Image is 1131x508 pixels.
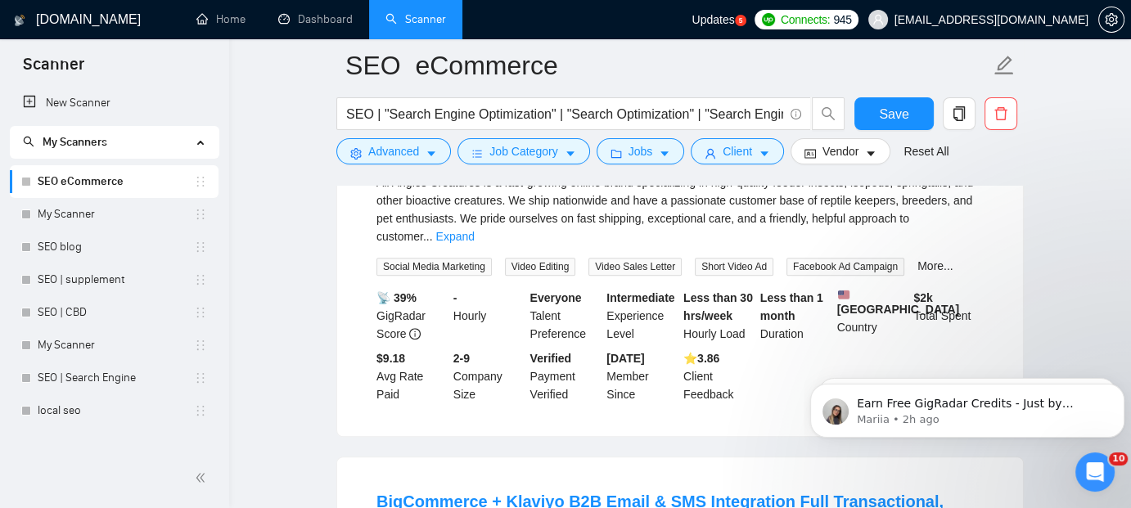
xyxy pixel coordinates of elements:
[879,104,908,124] span: Save
[705,147,716,160] span: user
[659,147,670,160] span: caret-down
[43,135,107,149] span: My Scanners
[760,291,823,322] b: Less than 1 month
[692,13,734,26] span: Updates
[11,7,42,38] button: go back
[565,147,576,160] span: caret-down
[629,142,653,160] span: Jobs
[683,291,753,322] b: Less than 30 hrs/week
[194,339,207,352] span: holder
[194,404,207,417] span: holder
[38,329,194,362] a: My Scanner
[854,97,934,130] button: Save
[376,258,492,276] span: Social Media Marketing
[680,289,757,343] div: Hourly Load
[194,273,207,286] span: holder
[994,55,1015,76] span: edit
[373,289,450,343] div: GigRadar Score
[345,45,990,86] input: Scanner name...
[606,352,644,365] b: [DATE]
[38,296,194,329] a: SEO | CBD
[10,165,219,198] li: SEO eCommerce
[23,87,205,119] a: New Scanner
[872,14,884,25] span: user
[1098,13,1124,26] a: setting
[781,11,830,29] span: Connects:
[527,289,604,343] div: Talent Preference
[38,165,194,198] a: SEO eCommerce
[43,317,238,334] div: Can I apply to US-only jobs?
[944,106,975,121] span: copy
[606,291,674,304] b: Intermediate
[917,259,953,272] a: More...
[738,17,742,25] text: 5
[26,102,255,151] div: ✅ The freelancer is verified in the [GEOGRAPHIC_DATA]/[GEOGRAPHIC_DATA]
[812,97,845,130] button: search
[680,349,757,403] div: Client Feedback
[10,52,97,87] span: Scanner
[26,271,255,303] div: You can find more information about such BMs below:
[10,263,219,296] li: SEO | supplement
[791,138,890,164] button: idcardVendorcaret-down
[837,289,960,316] b: [GEOGRAPHIC_DATA]
[471,147,483,160] span: bars
[865,147,876,160] span: caret-down
[336,138,451,164] button: settingAdvancedcaret-down
[38,394,194,427] a: local seo
[603,289,680,343] div: Experience Level
[10,362,219,394] li: SEO | Search Engine
[527,349,604,403] div: Payment Verified
[505,258,576,276] span: Video Editing
[735,15,746,26] a: 5
[368,142,419,160] span: Advanced
[453,352,470,365] b: 2-9
[813,106,844,121] span: search
[23,135,107,149] span: My Scanners
[376,352,405,365] b: $9.18
[346,104,783,124] input: Search Freelance Jobs...
[194,371,207,384] span: holder
[762,13,775,26] img: upwork-logo.png
[450,349,527,403] div: Company Size
[10,296,219,329] li: SEO | CBD
[14,7,25,34] img: logo
[453,291,457,304] b: -
[27,303,255,381] div: Can I apply to US-only jobs?If you're interested in applying for jobs that are restricted…
[757,289,834,343] div: Duration
[530,352,572,365] b: Verified
[409,328,421,339] span: info-circle
[43,335,219,366] span: If you're interested in applying for jobs that are restricted…
[10,231,219,263] li: SEO blog
[1109,452,1128,465] span: 10
[10,198,219,231] li: My Scanner
[194,175,207,188] span: holder
[38,263,194,296] a: SEO | supplement
[786,258,904,276] span: Facebook Ad Campaign
[603,349,680,403] div: Member Since
[1098,7,1124,33] button: setting
[588,258,682,276] span: Video Sales Letter
[597,138,685,164] button: folderJobscaret-down
[10,394,219,427] li: local seo
[695,258,773,276] span: Short Video Ad
[10,329,219,362] li: My Scanner
[26,151,255,214] div: ✅ The agency's primary office location is verified in the [GEOGRAPHIC_DATA]/[GEOGRAPHIC_DATA]
[913,291,932,304] b: $ 2k
[450,289,527,343] div: Hourly
[38,362,194,394] a: SEO | Search Engine
[278,12,353,26] a: dashboardDashboard
[23,136,34,147] span: search
[530,291,582,304] b: Everyone
[47,9,73,35] img: Profile image for AI Assistant from GigRadar 📡
[194,208,207,221] span: holder
[196,12,246,26] a: homeHome
[834,289,911,343] div: Country
[26,22,255,102] div: Before requesting an additional country-specific BM, please make sure that your agency meets ALL ...
[194,306,207,319] span: holder
[611,147,622,160] span: folder
[489,142,557,160] span: Job Category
